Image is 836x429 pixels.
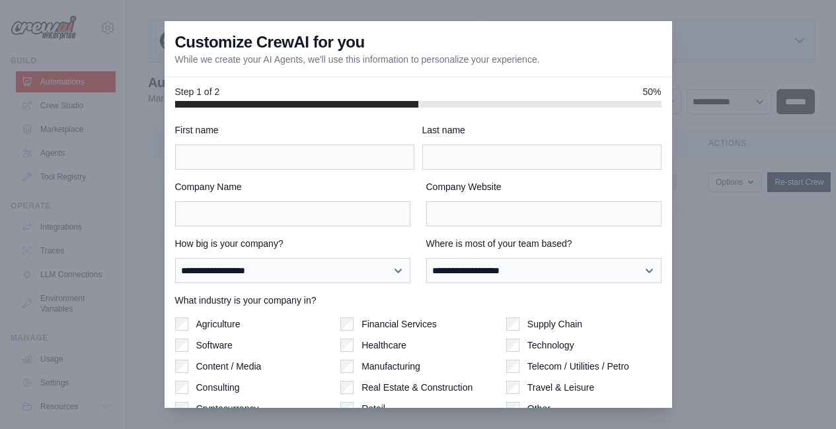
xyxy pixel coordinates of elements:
span: 50% [642,85,661,98]
label: Software [196,339,233,352]
label: How big is your company? [175,237,410,250]
label: Where is most of your team based? [426,237,662,250]
label: Retail [361,402,385,415]
label: Healthcare [361,339,406,352]
span: Step 1 of 2 [175,85,220,98]
iframe: Chat Widget [770,366,836,429]
label: Telecom / Utilities / Petro [527,360,629,373]
label: Supply Chain [527,317,582,331]
h3: Customize CrewAI for you [175,32,365,53]
label: Other [527,402,551,415]
p: While we create your AI Agents, we'll use this information to personalize your experience. [175,53,540,66]
label: What industry is your company in? [175,294,662,307]
label: Agriculture [196,317,241,331]
label: Company Name [175,180,410,193]
label: Cryptocurrency [196,402,259,415]
label: Last name [422,123,662,137]
label: Technology [527,339,574,352]
label: Company Website [426,180,662,193]
label: Travel & Leisure [527,381,594,394]
label: Consulting [196,381,240,394]
label: Financial Services [361,317,437,331]
label: First name [175,123,414,137]
label: Real Estate & Construction [361,381,473,394]
label: Manufacturing [361,360,420,373]
label: Content / Media [196,360,262,373]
